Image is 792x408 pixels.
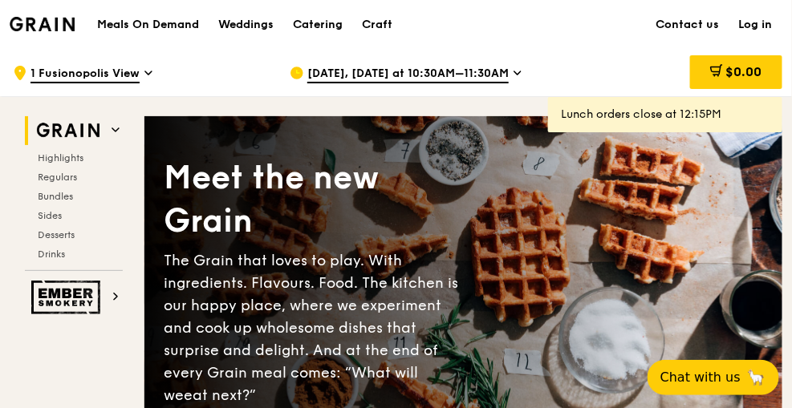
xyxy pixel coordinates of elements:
[747,368,766,387] span: 🦙
[31,281,105,314] img: Ember Smokery web logo
[648,360,779,395] button: Chat with us🦙
[10,17,75,31] img: Grain
[283,1,352,49] a: Catering
[184,386,256,404] span: eat next?”
[38,248,65,260] span: Drinks
[38,191,73,202] span: Bundles
[30,66,140,83] span: 1 Fusionopolis View
[561,107,770,123] div: Lunch orders close at 12:15PM
[646,1,729,49] a: Contact us
[97,17,199,33] h1: Meals On Demand
[729,1,782,49] a: Log in
[38,210,62,221] span: Sides
[218,1,274,49] div: Weddings
[209,1,283,49] a: Weddings
[307,66,509,83] span: [DATE], [DATE] at 10:30AM–11:30AM
[164,156,464,243] div: Meet the new Grain
[38,172,77,183] span: Regulars
[38,152,83,164] span: Highlights
[164,249,464,406] div: The Grain that loves to play. With ingredients. Flavours. Food. The kitchen is our happy place, w...
[31,116,105,145] img: Grain web logo
[38,229,75,240] span: Desserts
[726,64,762,79] span: $0.00
[660,368,741,387] span: Chat with us
[362,1,392,49] div: Craft
[293,1,343,49] div: Catering
[352,1,402,49] a: Craft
